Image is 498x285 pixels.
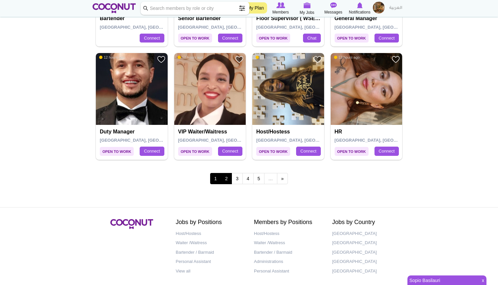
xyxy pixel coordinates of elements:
[392,55,400,64] a: Add to Favourites
[100,129,165,135] h4: Duty Manager
[303,34,320,43] a: Chat
[178,15,244,21] h4: Senior Bartender
[254,248,322,257] a: Bartender / Barmaid
[256,34,290,43] span: Open to Work
[157,55,165,64] a: Add to Favourites
[332,267,401,276] a: [GEOGRAPHIC_DATA]
[335,147,369,156] span: Open to Work
[314,55,322,64] a: Add to Favourites
[272,9,289,15] span: Members
[232,173,243,184] a: 3
[176,219,244,226] h2: Jobs by Positions
[178,129,244,135] h4: VIP Waiter/Waitress
[256,15,322,21] h4: Floor Supervisor ( WSET Level 2 For Wine Certified)
[407,276,478,285] a: Sopio Basilauri
[235,55,243,64] a: Add to Favourites
[294,2,320,16] a: My Jobs My Jobs
[140,147,164,156] a: Connect
[221,173,232,184] a: 2
[253,173,264,184] a: 5
[264,173,277,184] span: …
[210,173,221,184] span: 1
[176,238,244,248] a: Waiter /Waitress
[276,2,285,8] img: Browse Members
[357,2,363,8] img: Notifications
[374,34,399,43] a: Connect
[386,2,405,15] a: العربية
[176,257,244,267] a: Personal Assistant
[277,173,288,184] a: next ›
[335,34,369,43] span: Open to Work
[256,129,322,135] h4: Host/Hostess
[218,147,242,156] a: Connect
[335,25,429,30] span: [GEOGRAPHIC_DATA], [GEOGRAPHIC_DATA]
[100,25,194,30] span: [GEOGRAPHIC_DATA], [GEOGRAPHIC_DATA]
[254,219,322,226] h2: Members by Positions
[100,15,165,21] h4: Bartender
[335,138,429,143] span: [GEOGRAPHIC_DATA], [GEOGRAPHIC_DATA]
[335,15,400,21] h4: General Manager
[178,55,203,60] span: 12 hours ago
[332,229,401,239] a: [GEOGRAPHIC_DATA]
[93,3,136,13] img: Home
[140,34,164,43] a: Connect
[332,248,401,257] a: [GEOGRAPHIC_DATA]
[349,9,370,15] span: Notifications
[334,55,360,60] span: 13 hours ago
[332,238,401,248] a: [GEOGRAPHIC_DATA]
[256,138,350,143] span: [GEOGRAPHIC_DATA], [GEOGRAPHIC_DATA]
[178,138,272,143] span: [GEOGRAPHIC_DATA], [GEOGRAPHIC_DATA]
[335,129,400,135] h4: HR
[100,147,134,156] span: Open to Work
[332,257,401,267] a: [GEOGRAPHIC_DATA]
[100,138,194,143] span: [GEOGRAPHIC_DATA], [GEOGRAPHIC_DATA]
[256,147,290,156] span: Open to Work
[254,229,322,239] a: Host/Hostess
[110,219,153,229] img: Coconut
[176,267,244,276] a: View all
[256,55,281,60] span: 13 hours ago
[346,2,373,15] a: Notifications Notifications
[254,238,322,248] a: Waiter /Waitress
[176,248,244,257] a: Bartender / Barmaid
[178,34,212,43] span: Open to Work
[176,229,244,239] a: Host/Hostess
[218,34,242,43] a: Connect
[256,25,350,30] span: [GEOGRAPHIC_DATA], [GEOGRAPHIC_DATA]
[242,173,254,184] a: 4
[330,2,337,8] img: Messages
[178,25,272,30] span: [GEOGRAPHIC_DATA], [GEOGRAPHIC_DATA]
[267,2,294,15] a: Browse Members Members
[300,9,315,16] span: My Jobs
[141,2,249,15] input: Search members by role or city
[178,147,212,156] span: Open to Work
[332,219,401,226] h2: Jobs by Country
[296,147,320,156] a: Connect
[480,276,486,285] span: x
[254,267,322,276] a: Personal Assistant
[324,9,343,15] span: Messages
[244,2,267,14] a: My Plan
[374,147,399,156] a: Connect
[254,257,322,267] a: Administrations
[320,2,346,15] a: Messages Messages
[99,55,125,60] span: 12 hours ago
[303,2,311,8] img: My Jobs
